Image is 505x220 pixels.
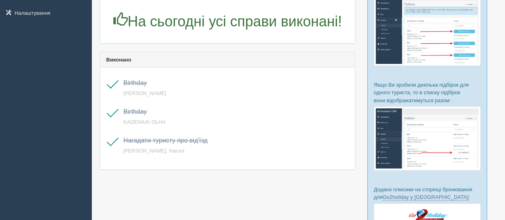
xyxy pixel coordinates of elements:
[374,186,481,201] p: Додано плюсики на сторінці бронювання для :
[374,106,481,170] img: %D0%BF%D1%96%D0%B4%D0%B1%D1%96%D1%80%D0%BA%D0%B8-%D0%B3%D1%80%D1%83%D0%BF%D0%B0-%D1%81%D1%80%D0%B...
[106,57,131,63] b: Виконано
[123,79,147,86] a: Birthday
[123,119,165,125] a: KADENIUK OLHA
[123,90,166,96] a: [PERSON_NAME]
[382,194,468,200] a: Go2holiday у [GEOGRAPHIC_DATA]
[123,148,184,154] a: [PERSON_NAME], Haruni
[123,108,147,115] a: Birthday
[123,137,208,144] a: Нагадати туристу про від'їзд
[374,81,481,104] p: Якщо Ви зробили декілька підбірок для одного туриста, то в списку підбірок вони відображатимуться...
[106,12,349,30] h1: На сьогодні усі справи виконані!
